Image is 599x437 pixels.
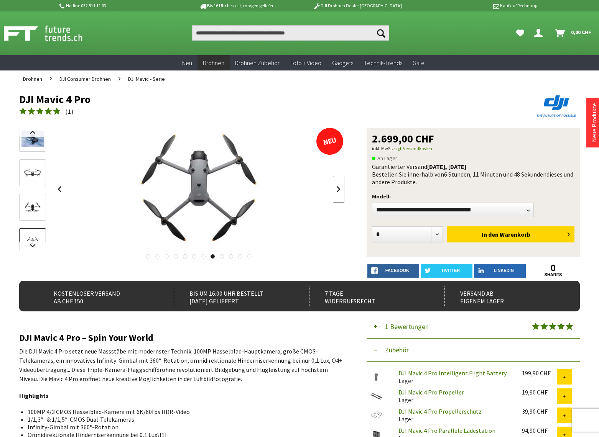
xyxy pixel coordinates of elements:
strong: Highlights [19,392,49,399]
span: Warenkorb [500,231,530,238]
span: Sale [413,59,425,67]
span: 2.699,00 CHF [372,133,434,144]
span: facebook [385,268,409,273]
img: Shop Futuretrends - zur Startseite wechseln [4,24,99,43]
span: Drohnen Zubehör [235,59,280,67]
a: facebook [367,264,419,278]
a: zzgl. Versandkosten [393,146,432,151]
div: 7 Tage Widerrufsrecht [309,286,428,306]
li: 1/1,3″- & 1/1,5″-CMOS Dual-Telekameras [28,416,338,423]
p: Kauf auf Rechnung [417,1,537,10]
a: Drohnen [19,70,46,87]
a: DJI Mavic 4 Pro Propellerschutz [398,408,482,415]
a: 0 [527,264,579,272]
span: twitter [441,268,460,273]
span: 1 [68,108,71,115]
a: DJI Consumer Drohnen [56,70,115,87]
div: 199,90 CHF [522,369,556,377]
h1: DJI Mavic 4 Pro [19,93,468,105]
button: Suchen [373,25,389,41]
div: Versand ab eigenem Lager [444,286,564,306]
a: Drohnen Zubehör [230,55,285,71]
div: Bis um 16:00 Uhr bestellt [DATE] geliefert [174,286,293,306]
a: Drohnen [197,55,230,71]
span: ( ) [65,108,74,115]
p: Hotline 032 511 11 03 [58,1,178,10]
button: In den Warenkorb [447,226,574,242]
div: Lager [392,369,516,385]
p: DJI Drohnen Dealer [GEOGRAPHIC_DATA] [298,1,417,10]
span: Foto + Video [290,59,321,67]
span: Drohnen [23,75,42,82]
a: Warenkorb [552,25,595,41]
p: inkl. MwSt. [372,144,574,153]
a: Gadgets [327,55,359,71]
img: DJI Mavic 4 Pro Intelligent Flight Battery [367,369,386,384]
a: Technik-Trends [359,55,408,71]
button: 1 Bewertungen [367,315,580,339]
a: LinkedIn [474,264,526,278]
a: twitter [421,264,472,278]
p: Die DJI Mavic 4 Pro setzt neue Massstäbe mit modernster Technik: 100MP Hasselblad-Hauptkamera, gr... [19,347,344,383]
span: Gadgets [332,59,353,67]
div: Lager [392,388,516,404]
img: DJI [534,93,580,119]
span: 0,00 CHF [571,26,591,38]
span: In den [482,231,499,238]
img: DJI Mavic 4 Pro Propellerschutz [367,408,386,422]
button: Zubehör [367,339,580,362]
a: Dein Konto [531,25,549,41]
div: Lager [392,408,516,423]
a: Meine Favoriten [512,25,528,41]
a: Neue Produkte [590,103,598,142]
h2: DJI Mavic 4 Pro – Spin Your World [19,333,344,343]
a: Neu [177,55,197,71]
a: Sale [408,55,430,71]
span: 6 Stunden, 11 Minuten und 48 Sekunden [444,170,546,178]
div: Kostenloser Versand ab CHF 150 [38,286,158,306]
span: An Lager [372,154,397,163]
b: [DATE], [DATE] [427,163,466,170]
div: 19,90 CHF [522,388,556,396]
p: Bis 16 Uhr bestellt, morgen geliefert. [178,1,297,10]
a: (1) [19,107,74,116]
a: DJI Mavic - Serie [124,70,169,87]
a: shares [527,272,579,277]
div: 94,90 CHF [522,427,556,434]
span: Technik-Trends [364,59,402,67]
a: DJI Mavic 4 Pro Propeller [398,388,464,396]
div: 39,90 CHF [522,408,556,415]
span: Drohnen [203,59,224,67]
a: Foto + Video [285,55,327,71]
input: Produkt, Marke, Kategorie, EAN, Artikelnummer… [192,25,389,41]
p: Modell: [372,192,574,201]
span: LinkedIn [494,268,514,273]
span: DJI Mavic - Serie [128,75,165,82]
div: Garantierter Versand Bestellen Sie innerhalb von dieses und andere Produkte. [372,163,574,186]
li: 100MP 4/3 CMOS Hasselblad-Kamera mit 6K/60fps HDR-Video [28,408,338,416]
img: DJI Mavic 4 Pro Propeller [367,388,386,403]
a: DJI Mavic 4 Pro Intelligent Flight Battery [398,369,507,377]
li: Infinity-Gimbal mit 360°-Rotation [28,423,338,431]
span: Neu [182,59,192,67]
a: DJI Mavic 4 Pro Parallele Ladestation [398,427,495,434]
span: DJI Consumer Drohnen [59,75,111,82]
